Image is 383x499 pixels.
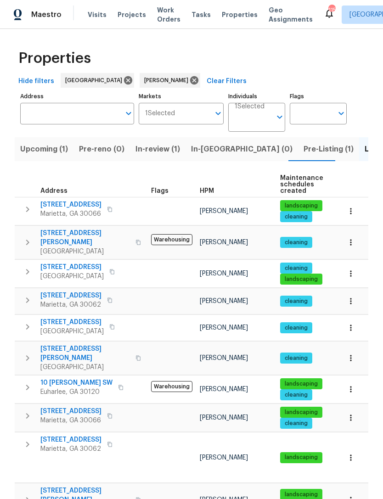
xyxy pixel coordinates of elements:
span: Maestro [31,10,62,19]
span: [PERSON_NAME] [200,239,248,246]
span: [STREET_ADDRESS] [40,318,104,327]
span: Warehousing [151,234,192,245]
button: Hide filters [15,73,58,90]
span: Upcoming (1) [20,143,68,156]
span: [GEOGRAPHIC_DATA] [40,272,104,281]
span: landscaping [281,380,321,388]
div: [GEOGRAPHIC_DATA] [61,73,134,88]
span: [STREET_ADDRESS] [40,407,101,416]
span: [PERSON_NAME] [200,270,248,277]
span: [GEOGRAPHIC_DATA] [40,363,130,372]
span: Geo Assignments [269,6,313,24]
span: landscaping [281,491,321,499]
label: Individuals [228,94,285,99]
span: [GEOGRAPHIC_DATA] [40,247,130,256]
span: In-review (1) [135,143,180,156]
span: Euharlee, GA 30120 [40,387,113,397]
span: [STREET_ADDRESS][PERSON_NAME] [40,229,130,247]
span: [STREET_ADDRESS][PERSON_NAME] [40,344,130,363]
span: [PERSON_NAME] [144,76,192,85]
span: [STREET_ADDRESS] [40,200,101,209]
span: Pre-reno (0) [79,143,124,156]
span: Projects [118,10,146,19]
button: Open [273,111,286,123]
span: Clear Filters [207,76,247,87]
span: [PERSON_NAME] [200,415,248,421]
span: 1 Selected [145,110,175,118]
div: [PERSON_NAME] [140,73,200,88]
span: [PERSON_NAME] [200,208,248,214]
span: [PERSON_NAME] [200,298,248,304]
span: Properties [222,10,258,19]
span: landscaping [281,202,321,210]
span: Work Orders [157,6,180,24]
span: In-[GEOGRAPHIC_DATA] (0) [191,143,293,156]
span: cleaning [281,213,311,221]
span: cleaning [281,324,311,332]
span: cleaning [281,420,311,427]
span: Hide filters [18,76,54,87]
span: HPM [200,188,214,194]
span: Warehousing [151,381,192,392]
span: 10 [PERSON_NAME] SW [40,378,113,387]
span: cleaning [281,354,311,362]
span: landscaping [281,275,321,283]
span: cleaning [281,239,311,247]
span: Tasks [191,11,211,18]
span: [STREET_ADDRESS] [40,435,101,444]
span: Pre-Listing (1) [304,143,354,156]
span: Marietta, GA 30062 [40,444,101,454]
span: landscaping [281,454,321,461]
button: Open [335,107,348,120]
span: cleaning [281,264,311,272]
label: Address [20,94,134,99]
span: Flags [151,188,169,194]
span: Visits [88,10,107,19]
span: Address [40,188,68,194]
button: Open [212,107,225,120]
span: [GEOGRAPHIC_DATA] [65,76,126,85]
span: 1 Selected [235,103,265,111]
label: Flags [290,94,347,99]
label: Markets [139,94,224,99]
span: [PERSON_NAME] [200,355,248,361]
span: Marietta, GA 30066 [40,209,101,219]
span: [PERSON_NAME] [200,325,248,331]
span: Marietta, GA 30066 [40,416,101,425]
span: Marietta, GA 30062 [40,300,101,309]
span: landscaping [281,409,321,416]
span: [PERSON_NAME] [200,454,248,461]
div: 115 [328,6,335,15]
button: Open [122,107,135,120]
span: Maintenance schedules created [280,175,323,194]
span: cleaning [281,391,311,399]
span: [PERSON_NAME] [200,386,248,392]
button: Clear Filters [203,73,250,90]
span: cleaning [281,297,311,305]
span: [GEOGRAPHIC_DATA] [40,327,104,336]
span: Properties [18,54,91,63]
span: [STREET_ADDRESS] [40,291,101,300]
span: [STREET_ADDRESS] [40,263,104,272]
